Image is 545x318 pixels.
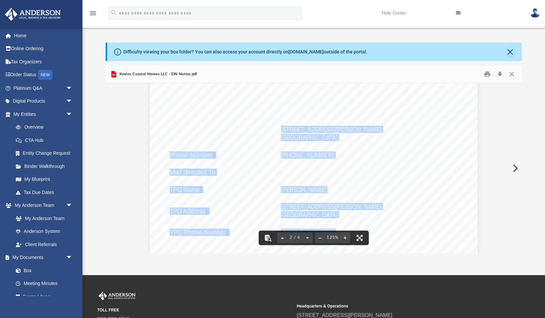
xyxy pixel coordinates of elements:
[9,264,76,277] a: Box
[9,225,79,238] a: Anderson System
[277,231,288,245] button: Previous page
[66,95,79,108] span: arrow_drop_down
[123,48,368,55] div: Difficulty viewing your box folder? You can also access your account directly on outside of the p...
[281,134,337,141] span: [GEOGRAPHIC_DATA]
[38,70,52,80] div: NEW
[281,211,337,218] span: [GEOGRAPHIC_DATA]
[66,81,79,95] span: arrow_drop_down
[315,231,325,245] button: Zoom out
[9,290,76,303] a: Forms Library
[281,126,382,133] span: [STREET_ADDRESS][PERSON_NAME]
[106,83,522,253] div: Document Viewer
[9,147,82,160] a: Entity Change Request
[5,29,82,42] a: Home
[170,169,215,175] span: Mail directed To
[9,277,79,290] a: Meeting Minutes
[506,47,515,56] button: Close
[9,160,82,173] a: Binder Walkthrough
[170,229,226,236] span: TPD Phone Number
[481,69,494,79] button: Print
[9,238,79,251] a: Client Referrals
[352,231,367,245] button: Enter fullscreen
[66,199,79,212] span: arrow_drop_down
[281,203,381,210] span: [STREET_ADDRESS][PERSON_NAME]
[9,212,76,225] a: My Anderson Team
[297,303,491,309] small: Headquarters & Operations
[170,152,213,158] span: Phone Number
[9,186,82,199] a: Tax Due Dates
[66,108,79,121] span: arrow_drop_down
[106,83,522,253] div: File preview
[170,208,206,214] span: TPD Address
[261,231,275,245] button: Toggle findbar
[297,312,392,318] a: [STREET_ADDRESS][PERSON_NAME]
[302,231,313,245] button: Next page
[5,68,82,82] a: Order StatusNEW
[281,152,334,158] span: [PHONE_NUMBER]
[494,69,506,79] button: Download
[110,9,117,16] i: search
[281,229,334,236] span: [PHONE_NUMBER]
[5,199,79,212] a: My Anderson Teamarrow_drop_down
[5,95,82,108] a: Digital Productsarrow_drop_down
[170,186,200,193] span: TPD Name
[89,13,97,17] a: menu
[5,81,82,95] a: Platinum Q&Aarrow_drop_down
[9,173,79,186] a: My Blueprint
[66,251,79,265] span: arrow_drop_down
[288,49,324,54] a: [DOMAIN_NAME]
[325,236,340,240] div: Current zoom level
[97,307,292,313] small: TOLL FREE
[118,71,197,77] span: Keeley Coastal Homes LLC - EIN Notice.pdf
[506,69,518,79] button: Close
[530,8,540,18] img: User Pic
[89,9,97,17] i: menu
[340,231,350,245] button: Zoom in
[165,106,202,114] span: Addresses
[288,236,302,240] span: 2 / 4
[3,8,63,21] img: Anderson Advisors Platinum Portal
[106,66,522,253] div: Preview
[5,251,79,264] a: My Documentsarrow_drop_down
[281,186,326,193] span: [PERSON_NAME]
[5,55,82,68] a: Tax Organizers
[5,42,82,55] a: Online Ordering
[5,108,82,121] a: My Entitiesarrow_drop_down
[97,292,137,300] img: Anderson Advisors Platinum Portal
[9,121,82,134] a: Overview
[507,159,522,177] button: Next File
[288,231,302,245] button: 2 / 4
[9,134,82,147] a: CTA Hub
[170,131,220,137] span: Physical Location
